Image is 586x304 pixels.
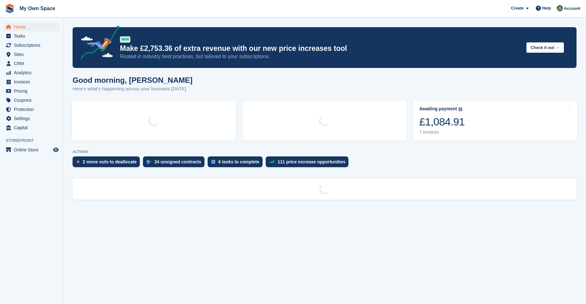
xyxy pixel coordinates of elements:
[3,114,60,123] a: menu
[3,59,60,68] a: menu
[3,50,60,59] a: menu
[52,146,60,154] a: Preview store
[14,68,52,77] span: Analytics
[511,5,524,11] span: Create
[73,150,577,154] p: ACTIONS
[14,105,52,114] span: Protection
[14,123,52,132] span: Capital
[208,156,266,170] a: 6 tasks to complete
[5,4,15,13] img: stora-icon-8386f47178a22dfd0bd8f6a31ec36ba5ce8667c1dd55bd0f319d3a0aa187defe.svg
[14,114,52,123] span: Settings
[3,68,60,77] a: menu
[120,36,130,43] div: NEW
[14,96,52,105] span: Coupons
[564,5,580,12] span: Account
[218,159,259,164] div: 6 tasks to complete
[14,22,52,31] span: Home
[419,106,457,112] div: Awaiting payment
[120,44,521,53] p: Make £2,753.36 of extra revenue with our new price increases tool
[73,85,192,93] p: Here's what's happening across your business [DATE]
[76,160,80,164] img: move_outs_to_deallocate_icon-f764333ba52eb49d3ac5e1228854f67142a1ed5810a6f6cc68b1a99e826820c5.svg
[73,76,192,84] h1: Good morning, [PERSON_NAME]
[120,53,521,60] p: Rooted in industry best practices, but tailored to your subscriptions.
[6,137,63,144] span: Storefront
[3,145,60,154] a: menu
[542,5,551,11] span: Help
[14,77,52,86] span: Invoices
[3,87,60,95] a: menu
[83,159,137,164] div: 2 move outs to deallocate
[154,159,201,164] div: 24 unsigned contracts
[14,50,52,59] span: Sites
[17,3,58,14] a: My Own Space
[14,145,52,154] span: Online Store
[526,42,564,53] button: Check it out →
[14,59,52,68] span: CRM
[147,160,151,164] img: contract_signature_icon-13c848040528278c33f63329250d36e43548de30e8caae1d1a13099fd9432cc5.svg
[3,22,60,31] a: menu
[419,130,465,135] div: 7 invoices
[413,100,577,141] a: Awaiting payment £1,084.91 7 invoices
[419,115,465,128] div: £1,084.91
[14,87,52,95] span: Pricing
[3,32,60,40] a: menu
[14,32,52,40] span: Tasks
[3,77,60,86] a: menu
[14,41,52,50] span: Subscriptions
[211,160,215,164] img: task-75834270c22a3079a89374b754ae025e5fb1db73e45f91037f5363f120a921f8.svg
[278,159,346,164] div: 111 price increase opportunities
[3,105,60,114] a: menu
[3,96,60,105] a: menu
[73,156,143,170] a: 2 move outs to deallocate
[459,107,462,111] img: icon-info-grey-7440780725fd019a000dd9b08b2336e03edf1995a4989e88bcd33f0948082b44.svg
[75,26,120,62] img: price-adjustments-announcement-icon-8257ccfd72463d97f412b2fc003d46551f7dbcb40ab6d574587a9cd5c0d94...
[3,41,60,50] a: menu
[3,123,60,132] a: menu
[557,5,563,11] img: Lucy Parry
[266,156,352,170] a: 111 price increase opportunities
[143,156,208,170] a: 24 unsigned contracts
[269,161,275,163] img: price_increase_opportunities-93ffe204e8149a01c8c9dc8f82e8f89637d9d84a8eef4429ea346261dce0b2c0.svg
